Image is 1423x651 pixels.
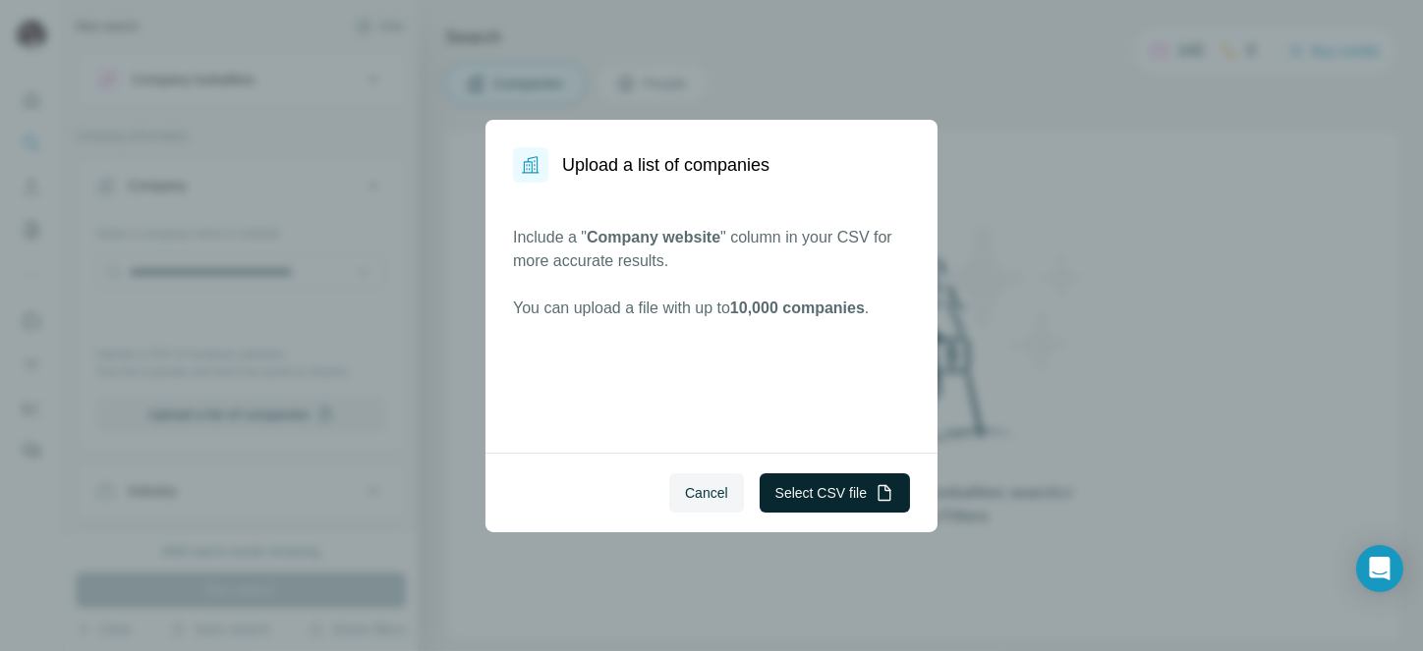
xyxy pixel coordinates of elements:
[685,483,728,503] span: Cancel
[760,473,910,513] button: Select CSV file
[730,299,865,316] span: 10,000 companies
[1356,545,1403,592] div: Open Intercom Messenger
[562,151,769,179] h1: Upload a list of companies
[513,226,910,273] p: Include a " " column in your CSV for more accurate results.
[669,473,744,513] button: Cancel
[513,297,910,320] p: You can upload a file with up to .
[587,229,720,245] span: Company website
